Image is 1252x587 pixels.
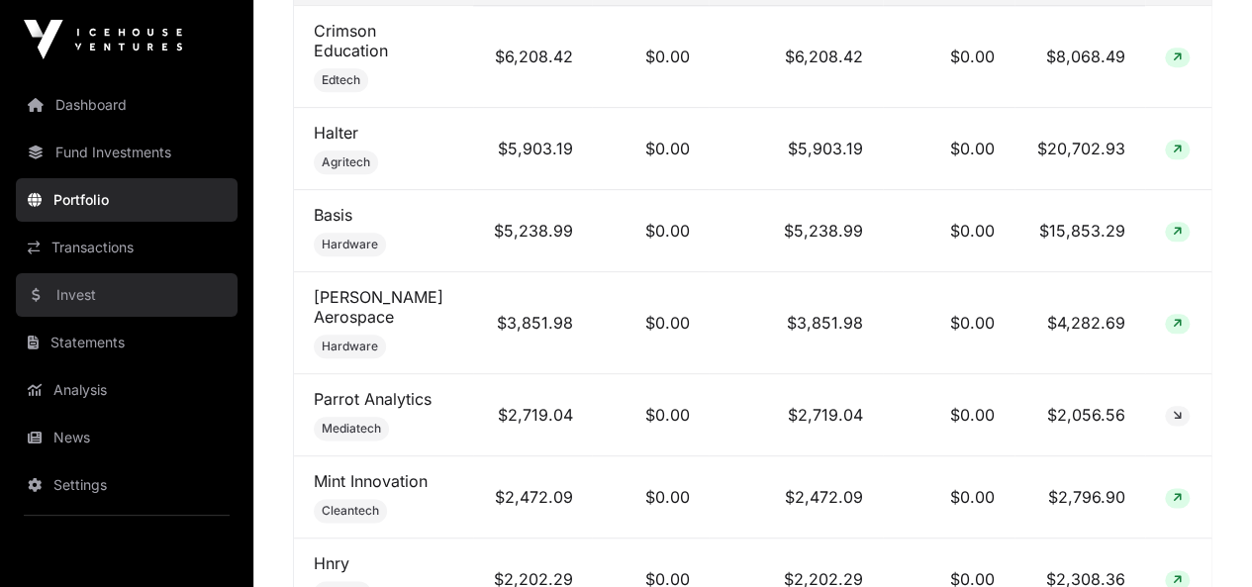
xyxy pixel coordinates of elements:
[709,6,882,108] td: $6,208.42
[314,389,432,409] a: Parrot Analytics
[883,456,1014,538] td: $0.00
[883,108,1014,190] td: $0.00
[16,131,238,174] a: Fund Investments
[314,471,428,491] a: Mint Innovation
[473,190,592,272] td: $5,238.99
[16,178,238,222] a: Portfolio
[592,272,709,374] td: $0.00
[709,272,882,374] td: $3,851.98
[314,287,443,327] a: [PERSON_NAME] Aerospace
[322,154,370,170] span: Agritech
[16,226,238,269] a: Transactions
[592,456,709,538] td: $0.00
[1014,456,1145,538] td: $2,796.90
[16,416,238,459] a: News
[16,321,238,364] a: Statements
[883,272,1014,374] td: $0.00
[16,273,238,317] a: Invest
[709,456,882,538] td: $2,472.09
[322,237,378,252] span: Hardware
[1014,108,1145,190] td: $20,702.93
[473,456,592,538] td: $2,472.09
[24,20,182,59] img: Icehouse Ventures Logo
[592,6,709,108] td: $0.00
[592,190,709,272] td: $0.00
[709,108,882,190] td: $5,903.19
[1014,272,1145,374] td: $4,282.69
[473,108,592,190] td: $5,903.19
[16,463,238,507] a: Settings
[1014,190,1145,272] td: $15,853.29
[16,368,238,412] a: Analysis
[473,374,592,456] td: $2,719.04
[592,374,709,456] td: $0.00
[473,272,592,374] td: $3,851.98
[473,6,592,108] td: $6,208.42
[883,6,1014,108] td: $0.00
[314,205,352,225] a: Basis
[1014,6,1145,108] td: $8,068.49
[314,21,388,60] a: Crimson Education
[314,123,358,143] a: Halter
[322,72,360,88] span: Edtech
[322,421,381,437] span: Mediatech
[709,190,882,272] td: $5,238.99
[709,374,882,456] td: $2,719.04
[16,83,238,127] a: Dashboard
[592,108,709,190] td: $0.00
[322,339,378,354] span: Hardware
[1153,492,1252,587] iframe: Chat Widget
[883,190,1014,272] td: $0.00
[883,374,1014,456] td: $0.00
[314,553,349,573] a: Hnry
[322,503,379,519] span: Cleantech
[1014,374,1145,456] td: $2,056.56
